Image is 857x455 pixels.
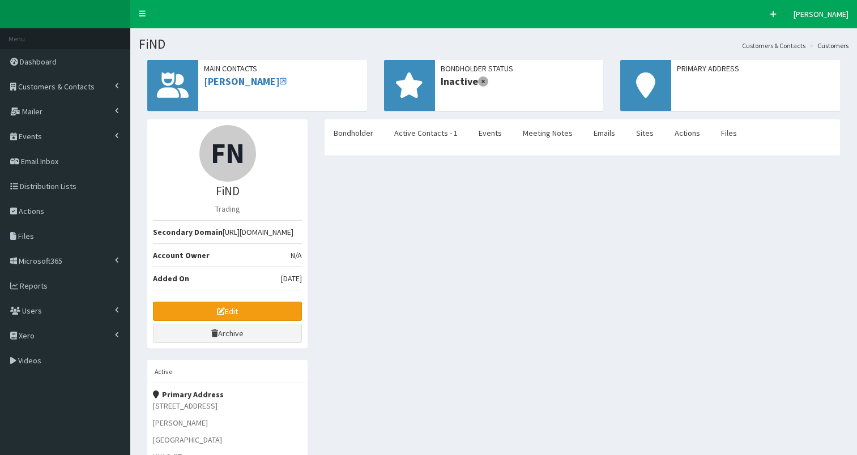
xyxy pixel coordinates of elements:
span: Distribution Lists [20,181,76,191]
a: Events [470,121,511,145]
span: Email Inbox [21,156,58,166]
span: Dashboard [20,57,57,67]
span: Xero [19,330,35,341]
span: N/A [291,250,302,261]
a: Customers & Contacts [742,41,805,50]
li: Customers [807,41,849,50]
span: Actions [19,206,44,216]
a: Archive [153,324,302,343]
a: [PERSON_NAME] [204,75,287,88]
p: Trading [153,203,302,214]
span: Reports [20,281,48,291]
span: Microsoft365 [19,256,62,266]
span: Users [22,306,42,316]
span: Inactive [441,74,598,89]
a: Edit [153,302,302,321]
span: Bondholder Status [441,63,598,74]
b: Account Owner [153,250,210,260]
a: Meeting Notes [514,121,582,145]
small: Active [155,367,172,376]
strong: Primary Address [153,389,224,400]
a: Active Contacts - 1 [385,121,467,145]
b: Added On [153,273,189,284]
span: [DATE] [281,273,302,284]
span: Primary Address [677,63,834,74]
li: [URL][DOMAIN_NAME] [153,220,302,244]
h3: FiND [153,184,302,198]
span: FN [211,135,245,171]
span: Events [19,131,42,141]
span: Mailer [22,106,42,117]
h1: FiND [139,37,849,51]
a: Files [712,121,746,145]
span: Customers & Contacts [18,81,95,92]
span: [PERSON_NAME] [794,9,849,19]
a: Bondholder [325,121,382,145]
p: [PERSON_NAME] [153,417,302,428]
span: Main Contacts [204,63,361,74]
a: Actions [666,121,709,145]
span: Files [18,231,34,241]
a: Emails [585,121,624,145]
span: Videos [18,355,41,366]
p: [STREET_ADDRESS] [153,400,302,411]
a: Sites [627,121,663,145]
p: [GEOGRAPHIC_DATA] [153,434,302,445]
b: Secondary Domain [153,227,223,237]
